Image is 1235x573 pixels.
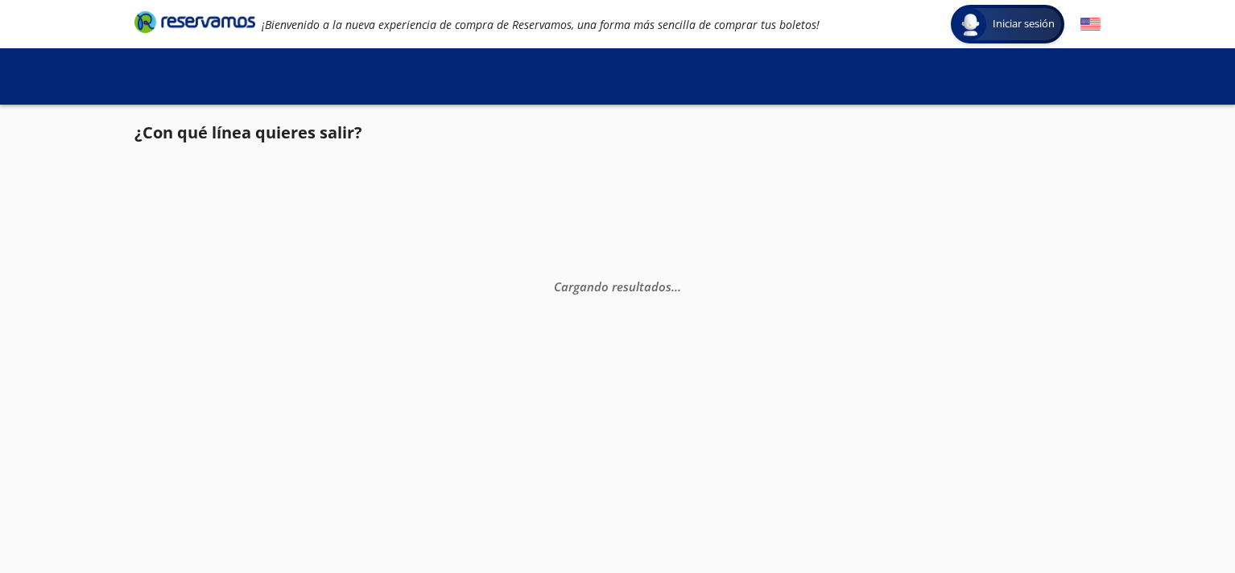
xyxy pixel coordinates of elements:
[675,278,678,295] span: .
[262,17,820,32] em: ¡Bienvenido a la nueva experiencia de compra de Reservamos, una forma más sencilla de comprar tus...
[134,121,362,145] p: ¿Con qué línea quieres salir?
[671,278,675,295] span: .
[678,278,681,295] span: .
[986,16,1061,32] span: Iniciar sesión
[554,278,681,295] em: Cargando resultados
[1080,14,1101,35] button: English
[134,10,255,39] a: Brand Logo
[134,10,255,34] i: Brand Logo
